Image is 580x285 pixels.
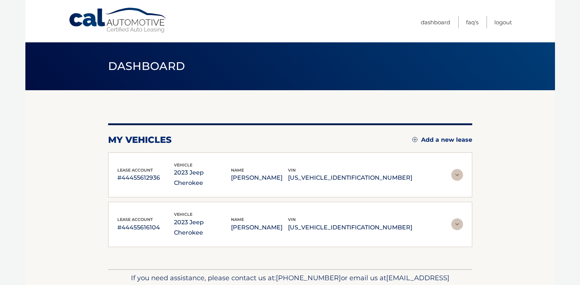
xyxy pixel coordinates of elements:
[231,222,288,233] p: [PERSON_NAME]
[117,217,153,222] span: lease account
[231,168,244,173] span: name
[451,218,463,230] img: accordion-rest.svg
[451,169,463,181] img: accordion-rest.svg
[174,168,231,188] p: 2023 Jeep Cherokee
[231,217,244,222] span: name
[108,134,172,145] h2: my vehicles
[288,222,412,233] p: [US_VEHICLE_IDENTIFICATION_NUMBER]
[288,217,296,222] span: vin
[231,173,288,183] p: [PERSON_NAME]
[412,136,472,144] a: Add a new lease
[174,217,231,238] p: 2023 Jeep Cherokee
[174,212,192,217] span: vehicle
[288,168,296,173] span: vin
[421,16,450,28] a: Dashboard
[174,162,192,168] span: vehicle
[288,173,412,183] p: [US_VEHICLE_IDENTIFICATION_NUMBER]
[276,274,341,282] span: [PHONE_NUMBER]
[117,168,153,173] span: lease account
[68,7,168,34] a: Cal Automotive
[117,222,174,233] p: #44455616104
[117,173,174,183] p: #44455612936
[412,137,417,142] img: add.svg
[466,16,478,28] a: FAQ's
[494,16,512,28] a: Logout
[108,59,185,73] span: Dashboard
